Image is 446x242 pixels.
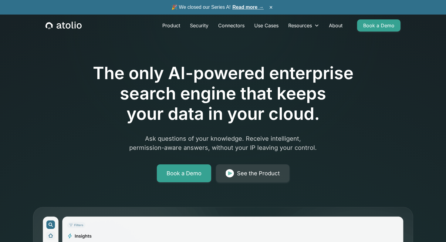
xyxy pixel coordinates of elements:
[106,134,340,152] p: Ask questions of your knowledge. Receive intelligent, permission-aware answers, without your IP l...
[324,19,347,32] a: About
[157,164,211,183] a: Book a Demo
[171,4,264,11] span: 🎉 We closed our Series A!
[157,19,185,32] a: Product
[357,19,400,32] a: Book a Demo
[283,19,324,32] div: Resources
[249,19,283,32] a: Use Cases
[237,169,280,178] div: See the Product
[68,63,378,124] h1: The only AI-powered enterprise search engine that keeps your data in your cloud.
[216,164,289,183] a: See the Product
[288,22,312,29] div: Resources
[267,4,275,11] button: ×
[185,19,213,32] a: Security
[46,22,82,29] a: home
[213,19,249,32] a: Connectors
[232,5,264,10] a: Read more →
